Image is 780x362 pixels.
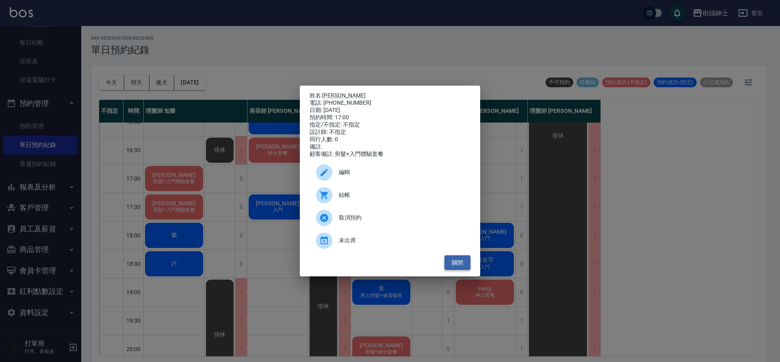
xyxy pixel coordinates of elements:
[310,229,470,252] div: 未出席
[310,92,470,99] p: 姓名:
[310,143,470,151] div: 備註:
[310,184,470,207] a: 結帳
[310,129,470,136] div: 設計師: 不指定
[310,121,470,129] div: 指定/不指定: 不指定
[339,213,464,222] span: 取消預約
[444,255,470,270] button: 關閉
[310,207,470,229] div: 取消預約
[310,151,470,158] div: 顧客備註: 剪髮+入門體驗套餐
[310,107,470,114] div: 日期: [DATE]
[310,136,470,143] div: 同行人數: 0
[339,191,464,199] span: 結帳
[339,236,464,245] span: 未出席
[310,161,470,184] div: 編輯
[339,168,464,177] span: 編輯
[310,114,470,121] div: 預約時間: 17:00
[310,99,470,107] div: 電話: [PHONE_NUMBER]
[322,92,366,99] a: [PERSON_NAME]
